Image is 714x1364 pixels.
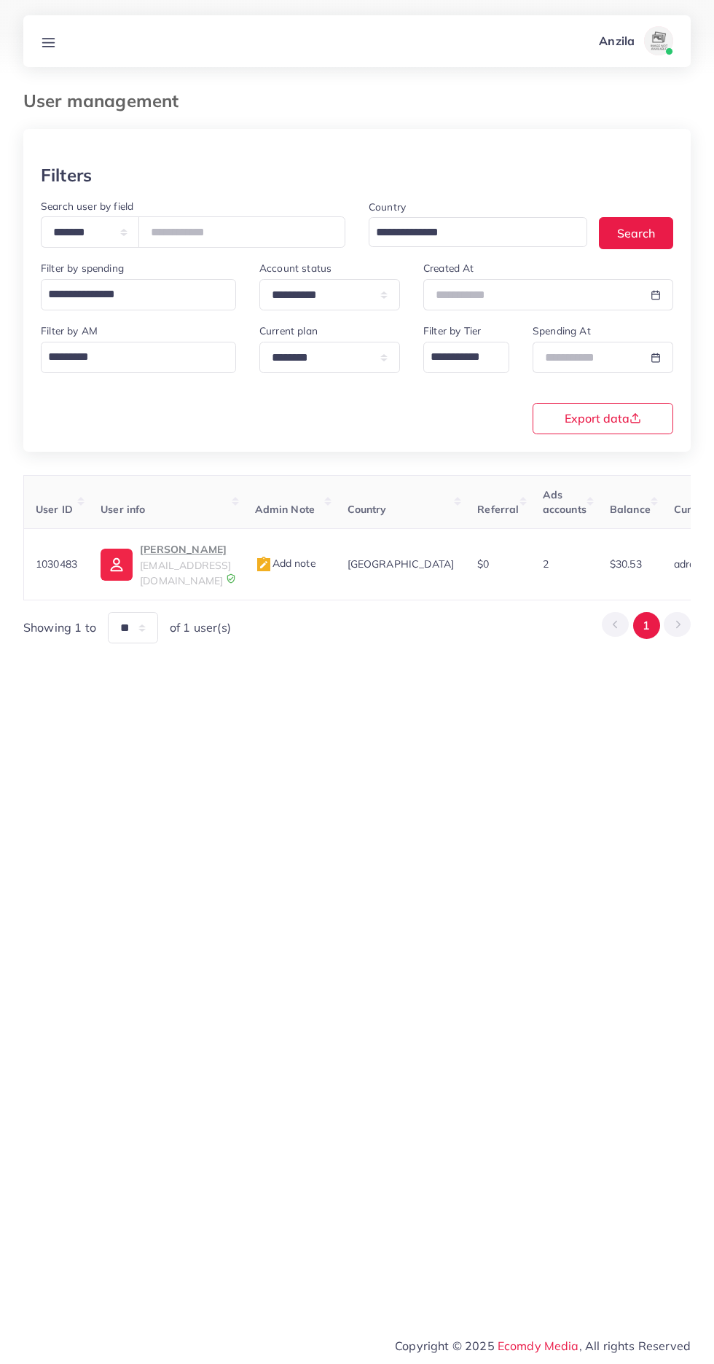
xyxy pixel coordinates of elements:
[498,1338,579,1353] a: Ecomdy Media
[259,261,331,275] label: Account status
[255,557,316,570] span: Add note
[579,1337,691,1355] span: , All rights Reserved
[599,32,635,50] p: Anzila
[101,541,231,588] a: [PERSON_NAME][EMAIL_ADDRESS][DOMAIN_NAME]
[41,261,124,275] label: Filter by spending
[41,279,236,310] div: Search for option
[543,488,586,516] span: Ads accounts
[533,403,673,434] button: Export data
[543,557,549,571] span: 2
[41,199,133,213] label: Search user by field
[633,612,660,639] button: Go to page 1
[348,503,387,516] span: Country
[348,557,455,571] span: [GEOGRAPHIC_DATA]
[602,612,691,639] ul: Pagination
[140,541,231,558] p: [PERSON_NAME]
[41,342,236,373] div: Search for option
[371,222,568,244] input: Search for option
[610,557,642,571] span: $30.53
[423,261,474,275] label: Created At
[170,619,231,636] span: of 1 user(s)
[477,503,519,516] span: Referral
[477,557,489,571] span: $0
[369,200,406,214] label: Country
[255,556,272,573] img: admin_note.cdd0b510.svg
[369,217,587,247] div: Search for option
[425,345,490,369] input: Search for option
[23,619,96,636] span: Showing 1 to
[599,217,673,248] button: Search
[423,342,509,373] div: Search for option
[41,165,92,186] h3: Filters
[43,282,217,307] input: Search for option
[533,324,591,338] label: Spending At
[101,503,145,516] span: User info
[259,324,318,338] label: Current plan
[36,557,77,571] span: 1030483
[43,345,217,369] input: Search for option
[610,503,651,516] span: Balance
[36,503,73,516] span: User ID
[41,324,98,338] label: Filter by AM
[591,26,679,55] a: Anzilaavatar
[226,573,236,584] img: 9CAL8B2pu8EFxCJHYAAAAldEVYdGRhdGU6Y3JlYXRlADIwMjItMTItMDlUMDQ6NTg6MzkrMDA6MDBXSlgLAAAAJXRFWHRkYXR...
[23,90,190,111] h3: User management
[644,26,673,55] img: avatar
[140,559,231,587] span: [EMAIL_ADDRESS][DOMAIN_NAME]
[423,324,481,338] label: Filter by Tier
[255,503,315,516] span: Admin Note
[565,412,641,424] span: Export data
[395,1337,691,1355] span: Copyright © 2025
[101,549,133,581] img: ic-user-info.36bf1079.svg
